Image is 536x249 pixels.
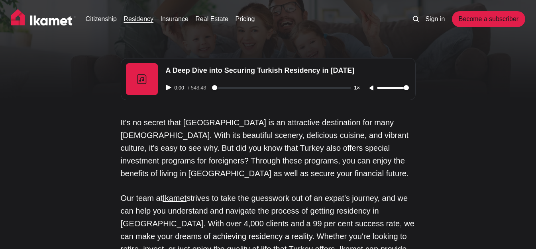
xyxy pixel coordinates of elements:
[188,86,210,91] div: /
[189,85,208,91] span: 548.48
[124,14,153,24] a: Residency
[86,14,117,24] a: Citizenship
[425,14,445,24] a: Sign in
[11,9,76,29] img: Ikamet home
[452,11,525,27] a: Become a subscriber
[161,63,414,78] div: A Deep Dive into Securing Turkish Residency in [DATE]
[353,86,367,91] button: Adjust playback speed
[121,116,416,180] p: It's no secret that [GEOGRAPHIC_DATA] is an attractive destination for many [DEMOGRAPHIC_DATA]. W...
[173,86,188,91] span: 0:00
[163,194,187,202] a: Ikamet
[235,14,255,24] a: Pricing
[161,14,188,24] a: Insurance
[195,14,228,24] a: Real Estate
[166,85,173,90] button: Play audio
[367,85,377,91] button: Unmute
